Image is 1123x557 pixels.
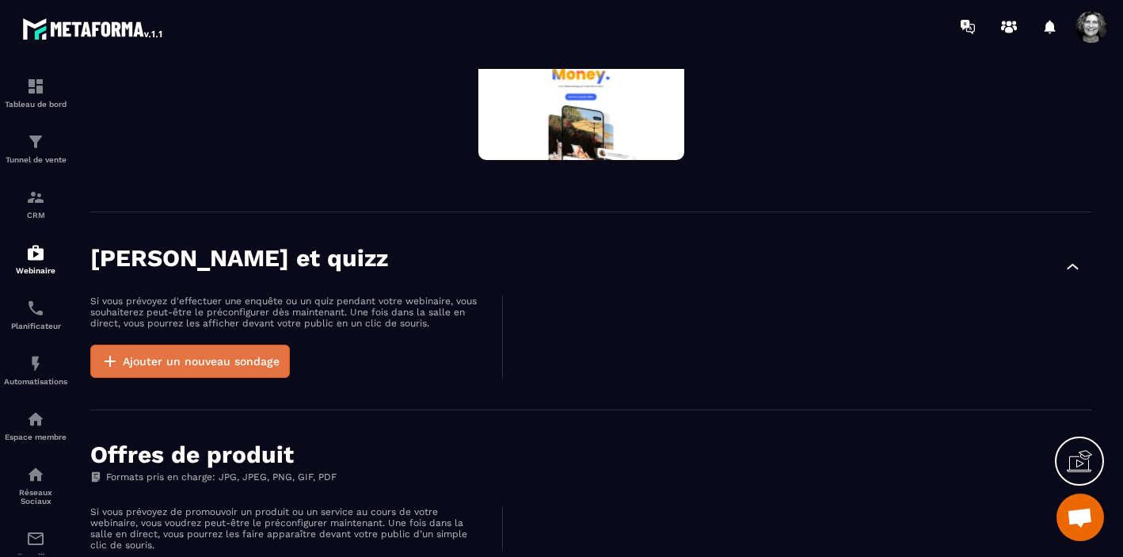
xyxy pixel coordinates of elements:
[4,488,67,505] p: Réseaux Sociaux
[26,299,45,318] img: scheduler
[90,345,290,378] button: Ajouter un nouveau sondage
[4,100,67,109] p: Tableau de bord
[26,465,45,484] img: social-network
[26,188,45,207] img: formation
[4,377,67,386] p: Automatisations
[4,231,67,287] a: automationsautomationsWebinaire
[4,176,67,231] a: formationformationCRM
[4,322,67,330] p: Planificateur
[4,433,67,441] p: Espace membre
[4,287,67,342] a: schedulerschedulerPlanificateur
[4,65,67,120] a: formationformationTableau de bord
[90,506,486,551] p: Si vous prévoyez de promouvoir un produit ou un service au cours de votre webinaire, vous voudrez...
[26,132,45,151] img: formation
[26,77,45,96] img: formation
[4,120,67,176] a: formationformationTunnel de vente
[4,398,67,453] a: automationsautomationsEspace membre
[90,244,388,272] p: [PERSON_NAME] et quizz
[478,6,684,160] img: image
[22,14,165,43] img: logo
[4,155,67,164] p: Tunnel de vente
[90,442,337,467] h2: Offres de produit
[90,296,486,329] p: Si vous prévoyez d'effectuer une enquête ou un quiz pendant votre webinaire, vous souhaiterez peu...
[26,243,45,262] img: automations
[4,211,67,219] p: CRM
[1056,494,1104,541] a: Ouvrir le chat
[26,354,45,373] img: automations
[90,471,337,483] p: Formats pris en charge: JPG, JPEG, PNG, GIF, PDF
[4,453,67,517] a: social-networksocial-networkRéseaux Sociaux
[4,266,67,275] p: Webinaire
[26,529,45,548] img: email
[26,410,45,429] img: automations
[4,342,67,398] a: automationsautomationsAutomatisations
